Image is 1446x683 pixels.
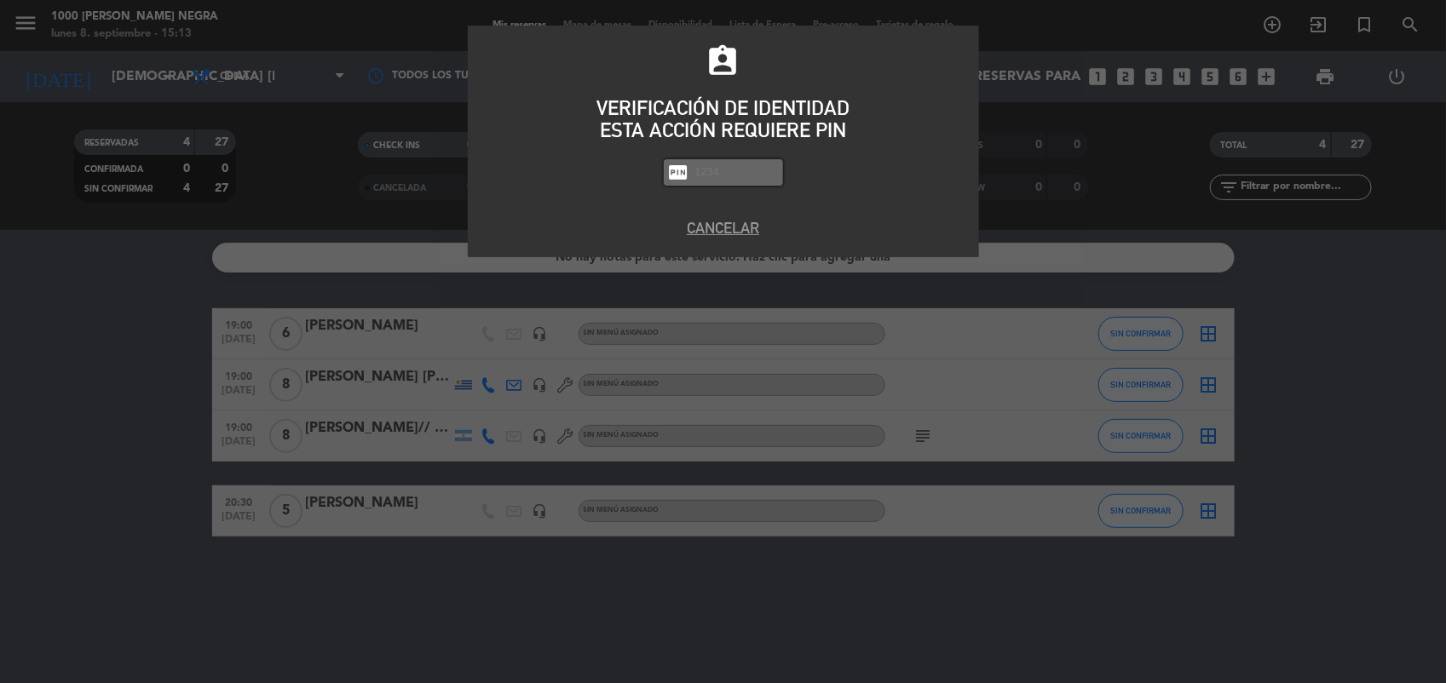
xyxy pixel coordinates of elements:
i: fiber_pin [668,162,689,183]
div: VERIFICACIÓN DE IDENTIDAD [481,97,966,119]
button: Cancelar [481,216,966,239]
div: ESTA ACCIÓN REQUIERE PIN [481,119,966,141]
i: assignment_ind [706,43,741,79]
input: 1234 [694,163,779,182]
